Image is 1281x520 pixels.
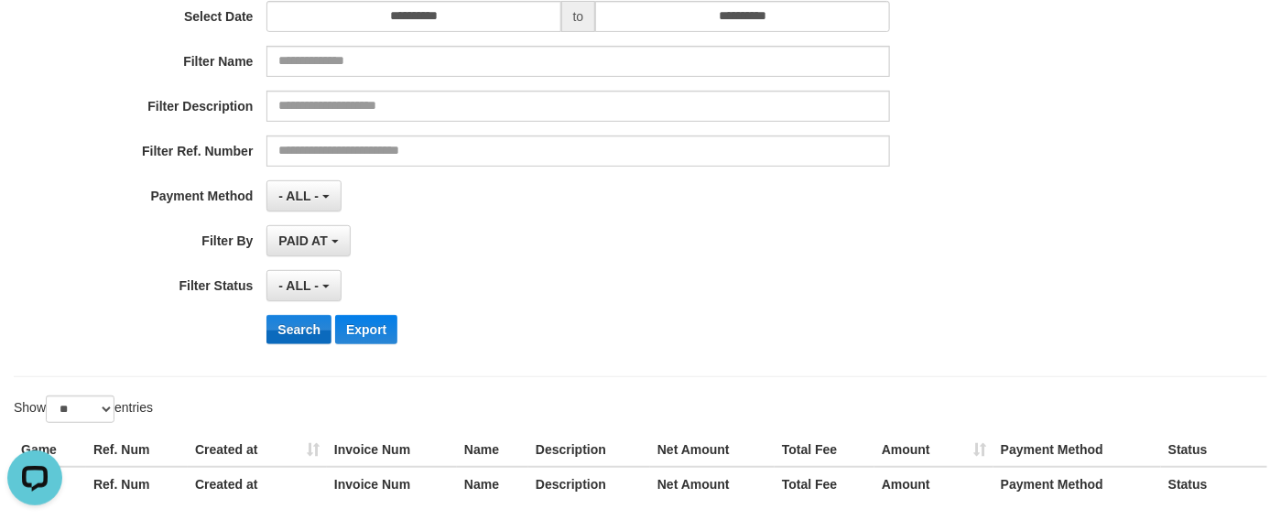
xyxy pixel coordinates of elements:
[1161,433,1267,467] th: Status
[327,467,457,501] th: Invoice Num
[775,433,874,467] th: Total Fee
[993,433,1161,467] th: Payment Method
[14,433,86,467] th: Game
[335,315,397,344] button: Export
[46,395,114,423] select: Showentries
[1161,467,1267,501] th: Status
[278,233,327,248] span: PAID AT
[266,225,350,256] button: PAID AT
[86,433,188,467] th: Ref. Num
[457,467,528,501] th: Name
[561,1,596,32] span: to
[86,467,188,501] th: Ref. Num
[188,467,327,501] th: Created at
[188,433,327,467] th: Created at
[278,189,319,203] span: - ALL -
[457,433,528,467] th: Name
[650,433,775,467] th: Net Amount
[327,433,457,467] th: Invoice Num
[7,7,62,62] button: Open LiveChat chat widget
[266,315,331,344] button: Search
[874,467,993,501] th: Amount
[993,467,1161,501] th: Payment Method
[14,395,153,423] label: Show entries
[874,433,993,467] th: Amount
[528,433,650,467] th: Description
[528,467,650,501] th: Description
[266,270,341,301] button: - ALL -
[278,278,319,293] span: - ALL -
[650,467,775,501] th: Net Amount
[266,180,341,211] button: - ALL -
[775,467,874,501] th: Total Fee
